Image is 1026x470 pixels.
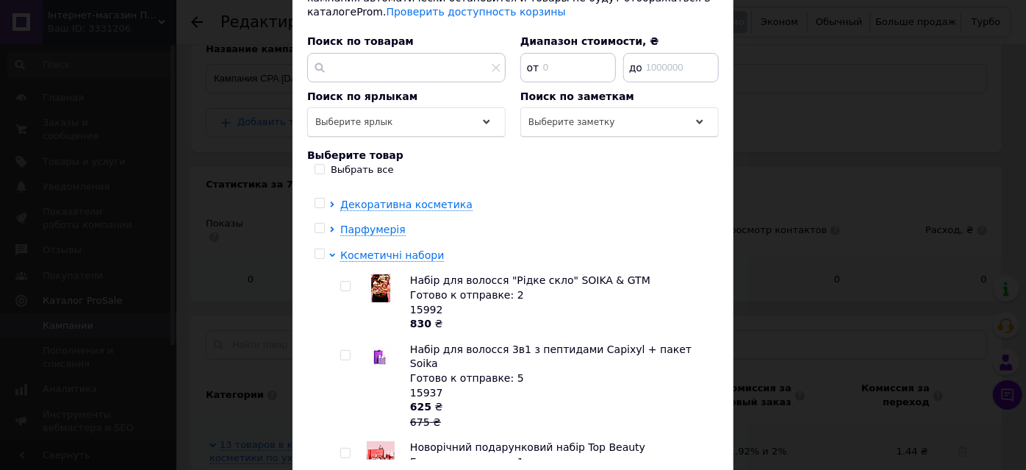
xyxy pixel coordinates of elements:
div: Готово к отправке: 2 [410,288,711,303]
span: 15937 [410,387,443,399]
div: Выбрать все [331,163,394,177]
div: ₴ [410,317,711,332]
div: Готово к отправке: 5 [410,371,711,386]
span: от [522,60,540,75]
span: 15992 [410,304,443,316]
a: Проверить доступность корзины [387,6,566,18]
span: Поиск по товарам [307,35,414,47]
input: 0 [520,53,616,82]
span: Косметичні набори [340,249,444,261]
span: Новорічний подарунковий набір Top Beauty [410,441,645,453]
b: 625 [410,401,431,413]
span: 675 ₴ [410,416,441,428]
span: Выберите товар [307,149,403,161]
span: Набір для волосся 3в1 з пептидами Capixyl + пакет Soika [410,343,692,370]
span: Декоративна косметика [340,199,473,210]
input: 1000000 [623,53,719,82]
b: 830 [410,318,431,330]
span: до [625,60,643,75]
span: Диапазон стоимости, ₴ [520,35,659,47]
img: Набір для волосся 3в1 з пептидами Capixyl + пакет Soika [366,347,395,368]
span: Парфумерія [340,224,406,235]
span: Выберите ярлык [315,117,392,127]
div: ₴ [410,400,711,430]
span: Выберите заметку [528,117,615,127]
div: Готово к отправке: 1 [410,455,711,470]
img: Новорічний подарунковий набір Top Beauty [367,441,395,470]
span: Поиск по заметкам [520,90,634,102]
span: Набір для волосся "Рідке скло" SOIKA & GTM [410,274,650,286]
img: Набір для волосся "Рідке скло" SOIKA & GTM [371,274,390,302]
span: Поиск по ярлыкам [307,90,417,102]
